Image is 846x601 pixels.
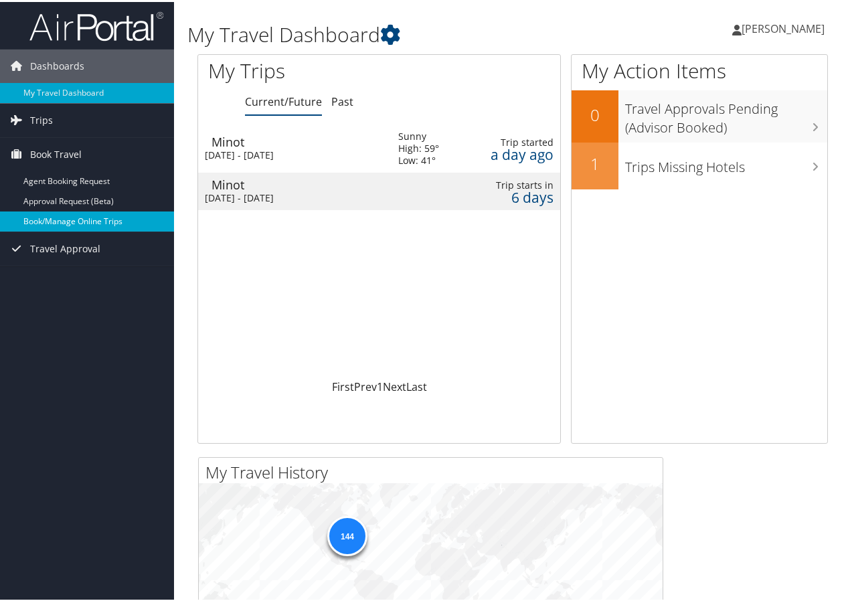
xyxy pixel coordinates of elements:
[30,48,84,81] span: Dashboards
[572,141,827,187] a: 1Trips Missing Hotels
[211,134,385,146] div: Minot
[187,19,621,47] h1: My Travel Dashboard
[625,149,827,175] h3: Trips Missing Hotels
[211,177,385,189] div: Minot
[29,9,163,40] img: airportal-logo.png
[478,189,554,201] div: 6 days
[383,377,406,392] a: Next
[398,128,439,141] div: Sunny
[478,147,554,159] div: a day ago
[30,136,82,169] span: Book Travel
[205,459,663,482] h2: My Travel History
[377,377,383,392] a: 1
[572,55,827,83] h1: My Action Items
[205,190,378,202] div: [DATE] - [DATE]
[406,377,427,392] a: Last
[245,92,322,107] a: Current/Future
[398,141,439,153] div: High: 59°
[732,7,838,47] a: [PERSON_NAME]
[331,92,353,107] a: Past
[572,88,827,140] a: 0Travel Approvals Pending (Advisor Booked)
[742,19,825,34] span: [PERSON_NAME]
[572,102,618,124] h2: 0
[208,55,400,83] h1: My Trips
[625,91,827,135] h3: Travel Approvals Pending (Advisor Booked)
[332,377,354,392] a: First
[30,230,100,264] span: Travel Approval
[478,177,554,189] div: Trip starts in
[398,153,439,165] div: Low: 41°
[327,514,367,554] div: 144
[572,151,618,173] h2: 1
[30,102,53,135] span: Trips
[205,147,378,159] div: [DATE] - [DATE]
[478,135,554,147] div: Trip started
[354,377,377,392] a: Prev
